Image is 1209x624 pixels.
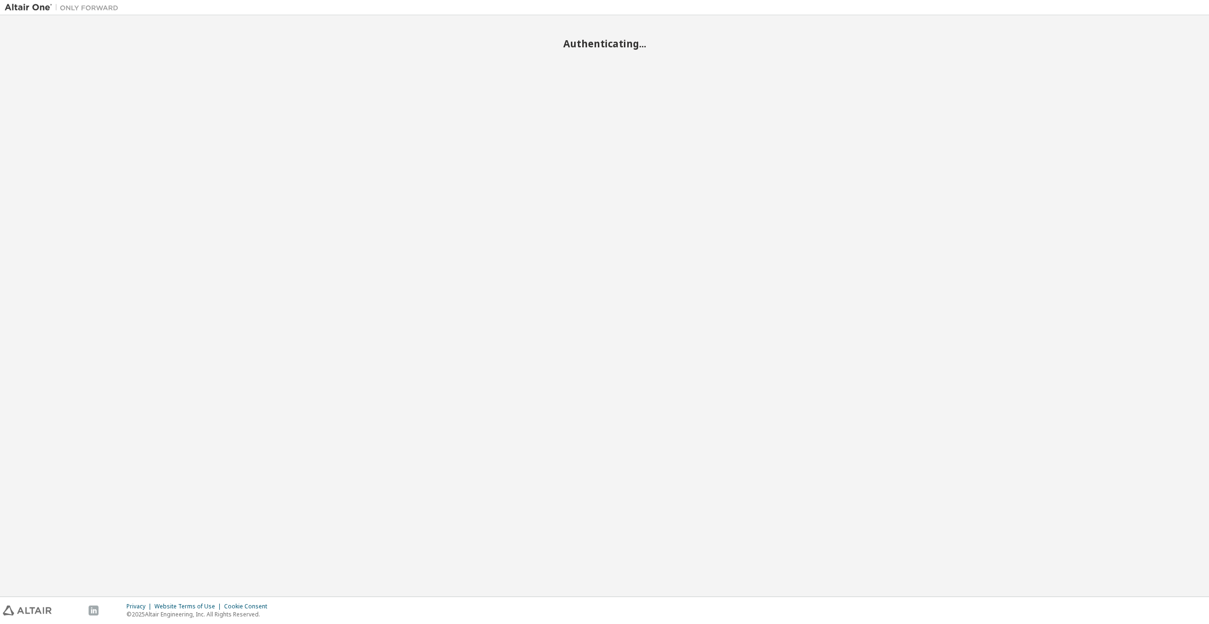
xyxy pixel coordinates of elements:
h2: Authenticating... [5,37,1204,50]
div: Privacy [126,603,154,610]
img: Altair One [5,3,123,12]
img: altair_logo.svg [3,606,52,615]
div: Website Terms of Use [154,603,224,610]
div: Cookie Consent [224,603,273,610]
p: © 2025 Altair Engineering, Inc. All Rights Reserved. [126,610,273,618]
img: linkedin.svg [89,606,99,615]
